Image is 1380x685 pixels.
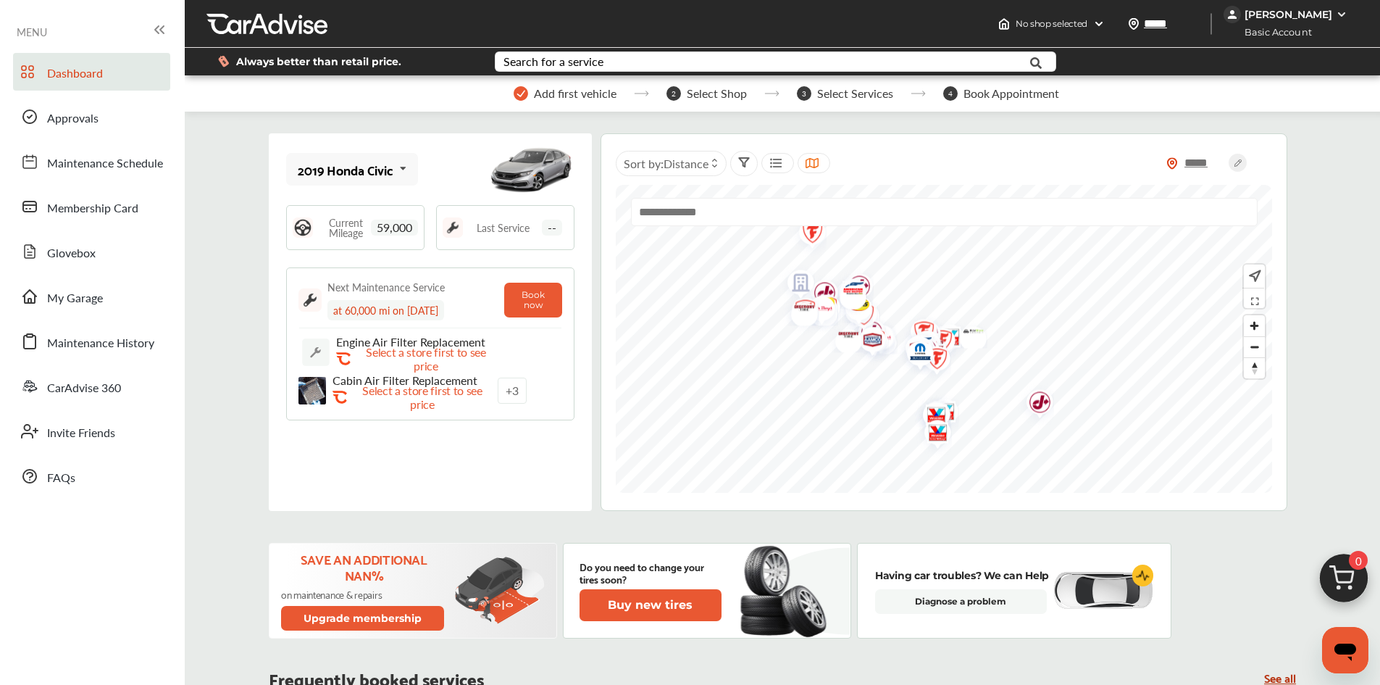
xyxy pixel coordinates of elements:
[777,262,815,308] img: empty_shop_logo.394c5474.svg
[856,317,892,363] div: Map marker
[829,271,865,317] div: Map marker
[764,91,779,96] img: stepper-arrow.e24c07c6.svg
[664,155,708,172] span: Distance
[269,671,484,685] p: Frequently booked services
[949,319,985,349] div: Map marker
[1322,627,1368,673] iframe: Button to launch messaging window
[835,266,871,312] div: Map marker
[298,377,326,404] img: cabin-air-filter-replacement-thumb.jpg
[1128,18,1139,30] img: location_vector.a44bc228.svg
[1244,337,1265,357] span: Zoom out
[534,87,616,100] span: Add first vehicle
[913,339,949,384] div: Map marker
[1336,9,1347,20] img: WGsFRI8htEPBVLJbROoPRyZpYNWhNONpIPPETTm6eUC0GeLEiAAAAAElFTkSuQmCC
[829,271,867,317] img: logo-valvoline.png
[47,65,103,83] span: Dashboard
[913,394,949,440] div: Map marker
[1244,336,1265,357] button: Zoom out
[624,155,708,172] span: Sort by :
[913,394,951,440] img: logo-firestone.png
[1244,357,1265,378] button: Reset bearing to north
[13,412,170,450] a: Invite Friends
[666,86,681,101] span: 2
[616,185,1272,493] canvas: Map
[918,320,954,366] div: Map marker
[13,368,170,405] a: CarAdvise 360
[817,87,893,100] span: Select Services
[320,217,371,238] span: Current Mileage
[1244,358,1265,378] span: Reset bearing to north
[800,288,838,333] img: logo-meineke.png
[1052,571,1153,610] img: diagnose-vehicle.c84bcb0a.svg
[514,86,528,101] img: stepper-checkmark.b5569197.svg
[909,330,945,361] div: Map marker
[580,589,722,621] button: Buy new tires
[302,339,330,366] img: default_wrench_icon.d1a43860.svg
[780,294,816,325] div: Map marker
[13,233,170,270] a: Glovebox
[350,383,495,411] p: Select a store first to see price
[1166,157,1178,170] img: location_vector_orange.38f05af8.svg
[1244,315,1265,336] span: Zoom in
[333,373,492,387] p: Cabin Air Filter Replacement
[1225,25,1323,40] span: Basic Account
[848,320,887,365] img: logo-aamco.png
[443,217,463,238] img: maintenance_logo
[913,394,951,439] img: logo-firestone.png
[913,412,952,458] img: logo-valvoline.png
[963,87,1059,100] span: Book Appointment
[913,394,949,439] div: Map marker
[875,568,1049,584] p: Having car troubles? We can Help
[909,335,945,366] div: Map marker
[580,589,724,621] a: Buy new tires
[1210,13,1212,35] img: header-divider.bc55588e.svg
[800,294,836,325] div: Map marker
[354,345,498,373] p: Select a store first to see price
[1264,671,1296,684] a: See all
[835,288,871,325] div: Map marker
[1349,551,1368,570] span: 0
[829,272,867,315] img: logo-goodyear.png
[900,312,938,357] img: logo-firestone.png
[895,328,933,374] img: logo-aamco.png
[47,424,115,443] span: Invite Friends
[897,327,935,370] img: logo-goodyear.png
[943,86,958,101] span: 4
[281,606,445,631] button: Upgrade membership
[47,244,96,263] span: Glovebox
[800,273,839,318] img: logo-jiffylube.png
[1245,8,1332,21] div: [PERSON_NAME]
[824,321,863,352] img: logo-discount-tire.png
[777,262,813,308] div: Map marker
[921,391,959,437] img: logo-valvoline.png
[739,539,835,642] img: new-tire.a0c7fe23.svg
[896,333,934,375] img: logo-mopar.png
[848,320,885,365] div: Map marker
[687,87,747,100] span: Select Shop
[911,91,926,96] img: stepper-arrow.e24c07c6.svg
[829,278,867,310] img: logo-american-tire-depot.png
[503,56,603,67] div: Search for a service
[281,551,447,583] p: Save an additional NaN%
[298,288,322,312] img: maintenance_logo
[913,412,950,458] div: Map marker
[47,289,103,308] span: My Garage
[835,266,874,312] img: logo-jiffylube.png
[1016,382,1052,428] div: Map marker
[895,328,931,374] div: Map marker
[1016,18,1087,30] span: No shop selected
[13,457,170,495] a: FAQs
[896,333,932,375] div: Map marker
[327,280,445,294] div: Next Maintenance Service
[47,154,163,173] span: Maintenance Schedule
[47,379,121,398] span: CarAdvise 360
[47,469,75,488] span: FAQs
[797,86,811,101] span: 3
[47,334,154,353] span: Maintenance History
[327,300,444,320] div: at 60,000 mi on [DATE]
[634,91,649,96] img: stepper-arrow.e24c07c6.svg
[998,18,1010,30] img: header-home-logo.8d720a4f.svg
[47,199,138,218] span: Membership Card
[803,287,839,333] div: Map marker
